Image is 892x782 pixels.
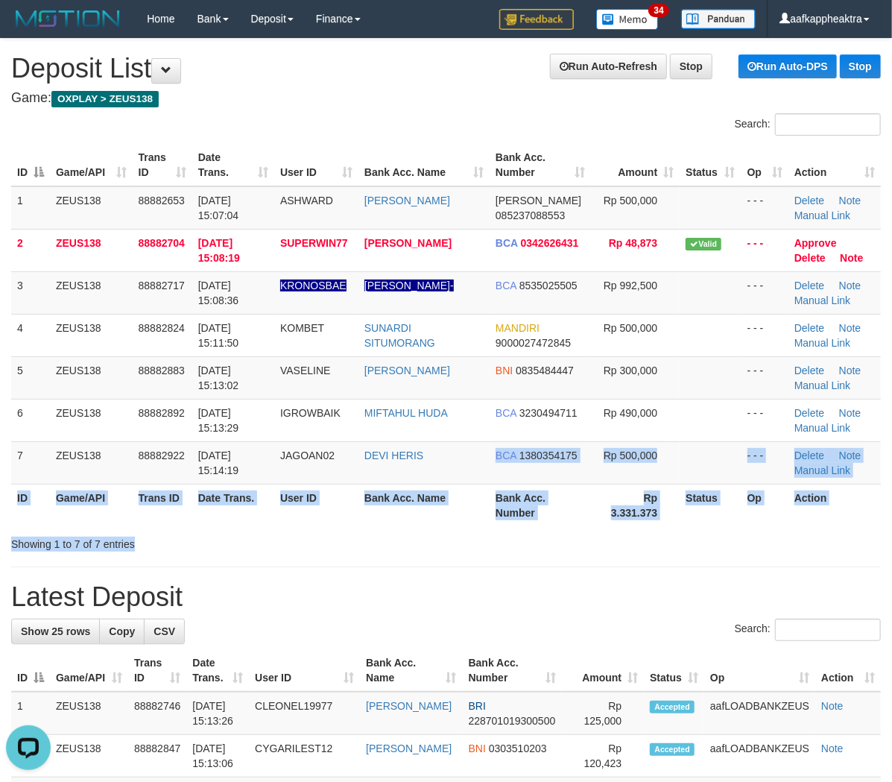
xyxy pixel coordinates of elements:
[735,113,881,136] label: Search:
[704,649,815,692] th: Op: activate to sort column ascending
[794,337,851,349] a: Manual Link
[490,484,591,526] th: Bank Acc. Number
[463,649,562,692] th: Bank Acc. Number: activate to sort column ascending
[11,619,100,644] a: Show 25 rows
[648,4,668,17] span: 34
[496,337,571,349] span: Copy 9000027472845 to clipboard
[840,54,881,78] a: Stop
[496,280,516,291] span: BCA
[280,365,330,376] span: VASELINE
[821,742,844,754] a: Note
[680,484,741,526] th: Status
[11,531,361,552] div: Showing 1 to 7 of 7 entries
[840,252,863,264] a: Note
[192,484,274,526] th: Date Trans.
[133,484,192,526] th: Trans ID
[794,294,851,306] a: Manual Link
[11,91,881,106] h4: Game:
[99,619,145,644] a: Copy
[794,407,824,419] a: Delete
[154,625,175,637] span: CSV
[794,464,851,476] a: Manual Link
[839,195,861,206] a: Note
[741,484,788,526] th: Op
[496,407,516,419] span: BCA
[516,365,574,376] span: Copy 0835484447 to clipboard
[11,314,50,356] td: 4
[499,9,574,30] img: Feedback.jpg
[11,271,50,314] td: 3
[604,280,657,291] span: Rp 992,500
[11,229,50,271] td: 2
[604,407,657,419] span: Rp 490,000
[364,450,423,461] a: DEVI HERIS
[562,692,644,735] td: Rp 125,000
[280,450,335,461] span: JAGOAN02
[139,195,185,206] span: 88882653
[519,407,578,419] span: Copy 3230494711 to clipboard
[139,237,185,249] span: 88882704
[794,450,824,461] a: Delete
[794,280,824,291] a: Delete
[11,399,50,441] td: 6
[496,209,565,221] span: Copy 085237088553 to clipboard
[50,356,133,399] td: ZEUS138
[280,195,333,206] span: ASHWARD
[128,692,186,735] td: 88882746
[249,735,360,778] td: CYGARILEST12
[50,649,128,692] th: Game/API: activate to sort column ascending
[741,441,788,484] td: - - -
[139,365,185,376] span: 88882883
[50,692,128,735] td: ZEUS138
[788,484,881,526] th: Action
[280,322,324,334] span: KOMBET
[609,237,657,249] span: Rp 48,873
[364,322,435,349] a: SUNARDI SITUMORANG
[11,649,50,692] th: ID: activate to sort column descending
[521,237,579,249] span: Copy 0342626431 to clipboard
[11,144,50,186] th: ID: activate to sort column descending
[274,484,358,526] th: User ID
[794,252,826,264] a: Delete
[741,356,788,399] td: - - -
[489,742,547,754] span: Copy 0303510203 to clipboard
[364,237,452,249] a: [PERSON_NAME]
[133,144,192,186] th: Trans ID: activate to sort column ascending
[839,322,861,334] a: Note
[6,6,51,51] button: Open LiveChat chat widget
[604,450,657,461] span: Rp 500,000
[650,743,695,756] span: Accepted
[144,619,185,644] a: CSV
[186,649,249,692] th: Date Trans.: activate to sort column ascending
[741,229,788,271] td: - - -
[686,238,721,250] span: Valid transaction
[670,54,712,79] a: Stop
[128,649,186,692] th: Trans ID: activate to sort column ascending
[741,399,788,441] td: - - -
[198,450,239,476] span: [DATE] 15:14:19
[186,692,249,735] td: [DATE] 15:13:26
[650,701,695,713] span: Accepted
[50,314,133,356] td: ZEUS138
[604,322,657,334] span: Rp 500,000
[358,144,490,186] th: Bank Acc. Name: activate to sort column ascending
[360,649,462,692] th: Bank Acc. Name: activate to sort column ascending
[364,365,450,376] a: [PERSON_NAME]
[562,649,644,692] th: Amount: activate to sort column ascending
[11,441,50,484] td: 7
[50,144,133,186] th: Game/API: activate to sort column ascending
[704,692,815,735] td: aafLOADBANKZEUS
[735,619,881,641] label: Search:
[11,186,50,230] td: 1
[280,280,347,291] span: Nama rekening ada tanda titik/strip, harap diedit
[11,7,124,30] img: MOTION_logo.png
[139,280,185,291] span: 88882717
[496,450,516,461] span: BCA
[128,735,186,778] td: 88882847
[680,144,741,186] th: Status: activate to sort column ascending
[839,280,861,291] a: Note
[469,700,486,712] span: BRI
[249,649,360,692] th: User ID: activate to sort column ascending
[775,619,881,641] input: Search:
[550,54,667,79] a: Run Auto-Refresh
